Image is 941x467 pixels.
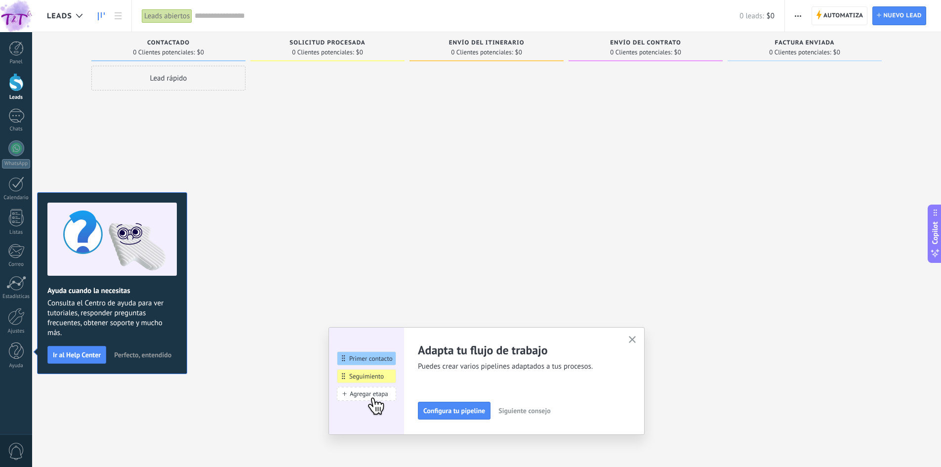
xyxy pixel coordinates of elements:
button: Ir al Help Center [47,346,106,364]
div: Ayuda [2,363,31,369]
span: Copilot [930,221,940,244]
span: Consulta el Centro de ayuda para ver tutoriales, responder preguntas frecuentes, obtener soporte ... [47,298,177,338]
button: Perfecto, entendido [110,347,176,362]
span: Siguiente consejo [498,407,550,414]
div: Envío del itinerario [414,40,559,48]
span: $0 [767,11,775,21]
span: $0 [833,49,840,55]
button: Siguiente consejo [494,403,555,418]
div: Envío del contrato [573,40,718,48]
span: $0 [515,49,522,55]
div: Listas [2,229,31,236]
a: Nuevo lead [872,6,926,25]
div: Calendario [2,195,31,201]
span: Nuevo lead [883,7,922,25]
h2: Adapta tu flujo de trabajo [418,342,616,358]
span: Envío del contrato [610,40,681,46]
div: Leads [2,94,31,101]
span: Envío del itinerario [449,40,525,46]
div: Correo [2,261,31,268]
div: WhatsApp [2,159,30,169]
a: Automatiza [812,6,868,25]
div: Panel [2,59,31,65]
span: Contactado [147,40,190,46]
span: 0 Clientes potenciales: [610,49,672,55]
button: Configura tu pipeline [418,402,491,420]
span: Puedes crear varios pipelines adaptados a tus procesos. [418,362,616,372]
span: Solicitud procesada [289,40,365,46]
span: Ir al Help Center [53,351,101,358]
span: $0 [356,49,363,55]
div: Leads abiertos [142,9,192,23]
span: 0 Clientes potenciales: [292,49,354,55]
a: Lista [110,6,126,26]
span: 0 Clientes potenciales: [769,49,831,55]
div: Factura enviada [733,40,877,48]
span: 0 Clientes potenciales: [451,49,513,55]
span: Automatiza [823,7,863,25]
span: $0 [197,49,204,55]
span: 0 leads: [739,11,764,21]
a: Leads [93,6,110,26]
div: Contactado [96,40,241,48]
div: Lead rápido [91,66,245,90]
button: Más [791,6,805,25]
span: $0 [674,49,681,55]
span: Factura enviada [775,40,835,46]
div: Chats [2,126,31,132]
span: Leads [47,11,72,21]
span: Perfecto, entendido [114,351,171,358]
h2: Ayuda cuando la necesitas [47,286,177,296]
div: Estadísticas [2,294,31,300]
div: Solicitud procesada [255,40,400,48]
span: Configura tu pipeline [423,407,485,414]
span: 0 Clientes potenciales: [133,49,195,55]
div: Ajustes [2,328,31,335]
